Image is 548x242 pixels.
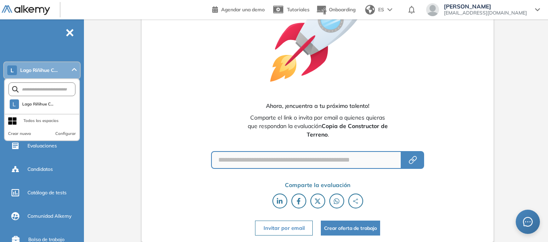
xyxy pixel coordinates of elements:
[2,5,50,15] img: Logo
[329,6,356,13] span: Onboarding
[22,101,54,107] span: Lago Riñihue C...
[255,221,312,236] button: Invitar por email
[444,10,527,16] span: [EMAIL_ADDRESS][DOMAIN_NAME]
[27,142,57,149] span: Evaluaciones
[444,3,527,10] span: [PERSON_NAME]
[365,5,375,15] img: world
[10,67,14,74] span: L
[23,118,59,124] div: Todos los espacios
[316,1,356,19] button: Onboarding
[285,181,350,189] span: Comparte la evaluación
[8,130,31,137] button: Crear nuevo
[27,166,53,173] span: Candidatos
[247,114,389,139] span: Comparte el link o invita por email a quienes quieras que respondan la evaluación .
[387,8,392,11] img: arrow
[266,102,369,110] span: Ahora, ¡encuentra a tu próximo talento!
[378,6,384,13] span: ES
[27,189,67,196] span: Catálogo de tests
[13,101,16,107] span: L
[27,213,71,220] span: Comunidad Alkemy
[55,130,76,137] button: Configurar
[221,6,265,13] span: Agendar una demo
[321,221,380,236] button: Crear oferta de trabajo
[287,6,310,13] span: Tutoriales
[212,4,265,14] a: Agendar una demo
[20,67,58,74] span: Lago Riñihue C...
[523,217,533,227] span: message
[307,122,388,138] b: Copia de Constructor de Terreno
